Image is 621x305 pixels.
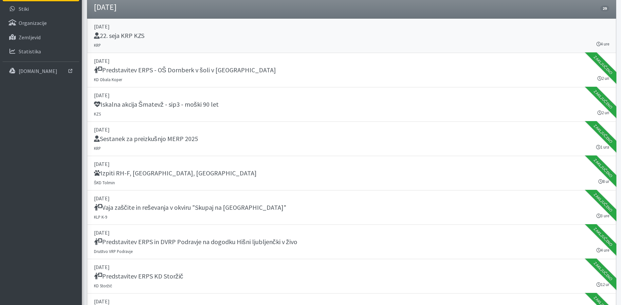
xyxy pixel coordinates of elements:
small: KRP [94,146,101,151]
p: [DATE] [94,23,609,30]
small: KD Obala Koper [94,77,122,82]
span: 29 [600,6,609,11]
p: Organizacije [19,20,47,26]
a: [DATE] Vaja zaščite in reševanja v okviru "Skupaj na [GEOGRAPHIC_DATA]" KLP K-9 3 ure Zaključeno [87,190,616,225]
h5: Sestanek za preizkušnjo MERP 2025 [94,135,198,143]
h5: Predstavitev ERPS - OŠ Dornberk v šoli v [GEOGRAPHIC_DATA] [94,66,276,74]
small: KLP K-9 [94,214,107,220]
a: Organizacije [3,16,79,29]
a: [DATE] Izpiti RH-F, [GEOGRAPHIC_DATA], [GEOGRAPHIC_DATA] ŠKD Tolmin 8 ur Zaključeno [87,156,616,190]
a: [DOMAIN_NAME] [3,64,79,78]
h4: [DATE] [94,3,117,12]
p: Statistika [19,48,41,55]
p: [DATE] [94,194,609,202]
h5: Predstavitev ERPS in DVRP Podravje na dogodku Hišni ljubljenčki v živo [94,238,297,246]
a: [DATE] Predstavitev ERPS - OŠ Dornberk v šoli v [GEOGRAPHIC_DATA] KD Obala Koper 2 uri Zaključeno [87,53,616,87]
a: [DATE] 22. seja KRP KZS KRP 4 ure [87,19,616,53]
h5: Izpiti RH-F, [GEOGRAPHIC_DATA], [GEOGRAPHIC_DATA] [94,169,257,177]
p: [DATE] [94,263,609,271]
small: Društvo VRP Podravje [94,249,133,254]
p: [DATE] [94,57,609,65]
h5: 22. seja KRP KZS [94,32,144,40]
h5: Predstavitev ERPS KD Storžič [94,272,183,280]
small: KRP [94,43,101,48]
p: [DATE] [94,91,609,99]
p: [DATE] [94,229,609,237]
p: [DATE] [94,126,609,134]
small: 4 ure [596,41,609,47]
a: [DATE] Predstavitev ERPS KD Storžič KD Storžič 12 ur Zaključeno [87,259,616,294]
p: Zemljevid [19,34,41,41]
a: Stiki [3,2,79,15]
p: [DOMAIN_NAME] [19,68,57,74]
a: [DATE] Sestanek za preizkušnjo MERP 2025 KRP 1 ura Zaključeno [87,122,616,156]
h5: Vaja zaščite in reševanja v okviru "Skupaj na [GEOGRAPHIC_DATA]" [94,204,286,211]
p: [DATE] [94,160,609,168]
a: Statistika [3,45,79,58]
p: Stiki [19,6,29,12]
a: [DATE] Predstavitev ERPS in DVRP Podravje na dogodku Hišni ljubljenčki v živo Društvo VRP Podravj... [87,225,616,259]
small: KD Storžič [94,283,112,288]
small: KZS [94,111,101,117]
h5: Iskalna akcija Šmatevž - sip3 - moški 90 let [94,100,219,108]
small: ŠKD Tolmin [94,180,115,185]
a: [DATE] Iskalna akcija Šmatevž - sip3 - moški 90 let KZS 2 uri Zaključeno [87,87,616,122]
a: Zemljevid [3,31,79,44]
